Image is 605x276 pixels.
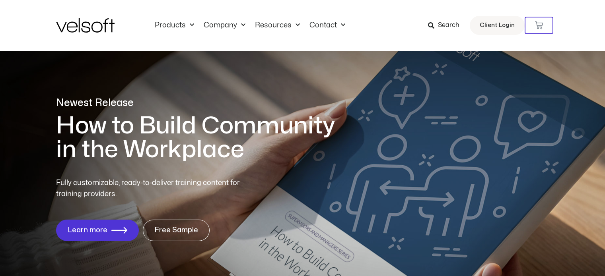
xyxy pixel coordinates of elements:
a: Learn more [56,220,139,241]
a: CompanyMenu Toggle [199,21,250,30]
span: Free Sample [154,226,198,234]
p: Newest Release [56,96,346,110]
img: Velsoft Training Materials [56,18,115,33]
nav: Menu [150,21,350,30]
h1: How to Build Community in the Workplace [56,114,346,162]
a: Search [428,19,465,32]
span: Learn more [68,226,107,234]
span: Client Login [480,20,515,31]
a: Client Login [470,16,525,35]
p: Fully customizable, ready-to-deliver training content for training providers. [56,178,254,200]
span: Search [438,20,459,31]
a: ProductsMenu Toggle [150,21,199,30]
a: ContactMenu Toggle [305,21,350,30]
a: Free Sample [143,220,210,241]
a: ResourcesMenu Toggle [250,21,305,30]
